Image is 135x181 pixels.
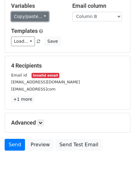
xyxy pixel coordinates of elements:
small: Invalid email [32,73,59,78]
a: Send [5,139,25,151]
a: Preview [27,139,54,151]
button: Save [44,37,61,46]
a: Send Test Email [55,139,102,151]
small: [EMAIL_ADDRESS][DOMAIN_NAME] [11,80,80,84]
small: [EMAIL_ADDRESS]com [11,87,56,91]
iframe: Chat Widget [104,151,135,181]
a: Templates [11,28,38,34]
a: Load... [11,37,35,46]
h5: 4 Recipients [11,62,124,69]
small: Email id [11,73,27,77]
h5: Variables [11,2,63,9]
a: +1 more [11,95,34,103]
a: Copy/paste... [11,12,49,21]
h5: Advanced [11,119,124,126]
h5: Email column [72,2,124,9]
